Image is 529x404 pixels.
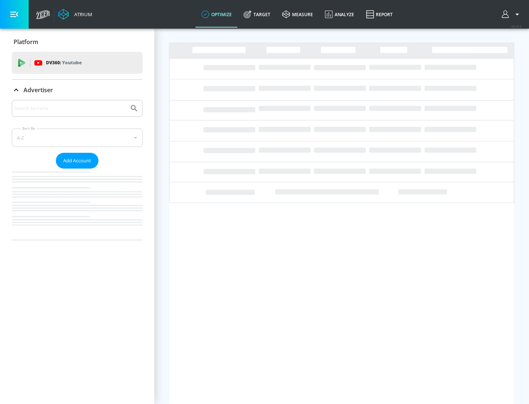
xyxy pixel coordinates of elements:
input: Search by name [15,104,126,113]
p: Advertiser [24,86,53,94]
div: Atrium [71,11,92,18]
div: Platform [12,32,143,52]
div: Advertiser [12,80,143,100]
span: Add Account [63,156,91,165]
nav: list of Advertiser [12,169,143,240]
label: Sort By [21,126,37,131]
a: measure [276,1,319,28]
span: v 4.25.2 [511,24,522,28]
p: DV360: [46,59,82,67]
p: Platform [14,38,38,46]
div: DV360: Youtube [12,52,143,74]
a: Analyze [319,1,360,28]
p: Youtube [62,59,82,66]
div: A-Z [12,129,143,147]
a: optimize [195,1,238,28]
a: Target [238,1,276,28]
button: Add Account [56,153,98,169]
div: Advertiser [12,100,143,240]
a: Atrium [58,9,92,20]
a: Report [360,1,399,28]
